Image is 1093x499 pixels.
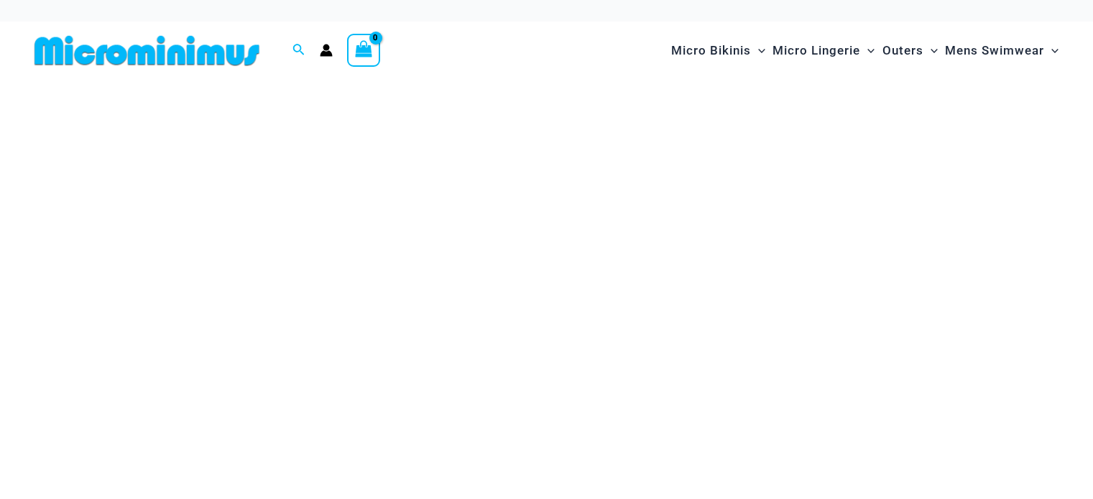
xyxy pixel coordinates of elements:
[945,32,1044,69] span: Mens Swimwear
[665,27,1064,75] nav: Site Navigation
[29,34,265,67] img: MM SHOP LOGO FLAT
[292,42,305,60] a: Search icon link
[668,29,769,73] a: Micro BikinisMenu ToggleMenu Toggle
[923,32,938,69] span: Menu Toggle
[860,32,875,69] span: Menu Toggle
[773,32,860,69] span: Micro Lingerie
[769,29,878,73] a: Micro LingerieMenu ToggleMenu Toggle
[1044,32,1059,69] span: Menu Toggle
[941,29,1062,73] a: Mens SwimwearMenu ToggleMenu Toggle
[882,32,923,69] span: Outers
[320,44,333,57] a: Account icon link
[751,32,765,69] span: Menu Toggle
[879,29,941,73] a: OutersMenu ToggleMenu Toggle
[347,34,380,67] a: View Shopping Cart, empty
[671,32,751,69] span: Micro Bikinis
